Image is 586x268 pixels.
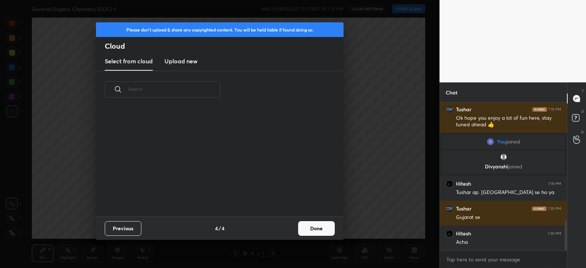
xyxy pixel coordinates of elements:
img: iconic-dark.1390631f.png [532,107,547,112]
div: Please don't upload & share any copyrighted content. You will be held liable if found doing so. [96,22,344,37]
h3: Select from cloud [105,57,153,66]
p: G [581,129,584,135]
h6: Hitesh [456,180,471,187]
h4: 4 [215,224,218,232]
img: iconic-dark.1390631f.png [532,206,546,211]
h4: 4 [222,224,225,232]
span: You [497,139,506,145]
span: joined [508,163,522,170]
div: grid [440,103,567,250]
h6: Hitesh [456,230,471,237]
h2: Cloud [105,41,344,51]
div: Ok hope you enjoy a lot of fun here, stay tuned ahead 👍 [456,115,561,129]
p: Chat [440,83,463,102]
span: joined [506,139,520,145]
p: T [582,88,584,94]
div: 7:20 PM [548,206,561,211]
h3: Upload new [164,57,197,66]
img: bb95df82c44d47e1b2999f09e70f07e1.35099235_3 [487,138,494,145]
button: Previous [105,221,141,236]
h4: / [219,224,221,232]
h6: Tushar [456,106,471,113]
div: 7:19 PM [548,182,561,186]
div: Acha [456,239,561,246]
img: default.png [500,153,507,161]
p: D [581,109,584,114]
img: 2af79c22e7a74692bc546f67afda0619.jpg [446,106,453,113]
div: 7:20 PM [548,231,561,236]
div: 7:19 PM [548,107,561,112]
img: 6672af67d53d4b4cb4791290d8beb47a.jpg [446,180,453,187]
img: 2af79c22e7a74692bc546f67afda0619.jpg [446,205,453,212]
img: 6672af67d53d4b4cb4791290d8beb47a.jpg [446,230,453,237]
div: Tushar ap. [GEOGRAPHIC_DATA] se ho ya [456,189,561,196]
p: Divyanshi [446,164,561,170]
button: Done [298,221,335,236]
h6: Tushar [456,205,471,212]
input: Search [128,74,220,105]
div: Gujarat se [456,214,561,221]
